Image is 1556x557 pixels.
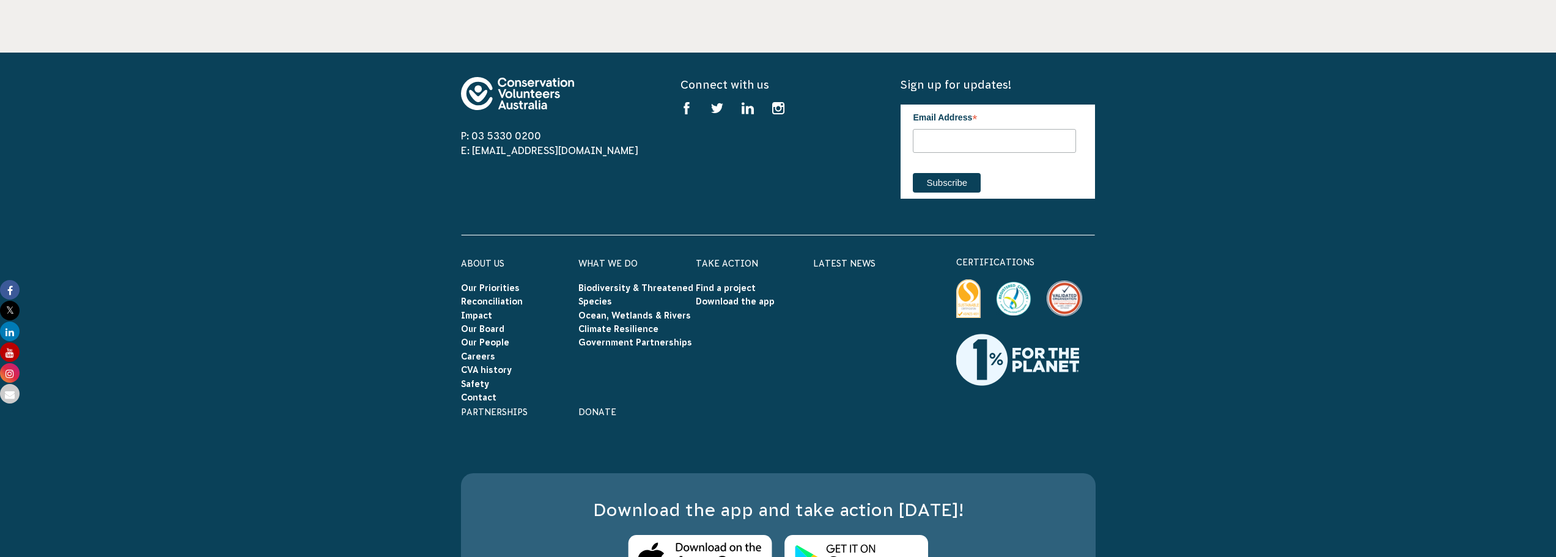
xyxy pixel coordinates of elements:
a: Careers [461,352,495,361]
a: Impact [461,311,492,320]
a: Donate [578,407,616,417]
a: CVA history [461,365,512,375]
h5: Connect with us [680,77,875,92]
a: Safety [461,379,489,389]
img: logo-footer.svg [461,77,574,110]
a: Our Priorities [461,283,520,293]
a: Latest News [813,259,876,268]
a: About Us [461,259,504,268]
a: Our Board [461,324,504,334]
a: Ocean, Wetlands & Rivers [578,311,691,320]
a: Partnerships [461,407,528,417]
input: Subscribe [913,173,981,193]
a: Download the app [696,297,775,306]
h3: Download the app and take action [DATE]! [485,498,1071,523]
a: What We Do [578,259,638,268]
a: Government Partnerships [578,338,692,347]
p: certifications [956,255,1096,270]
a: Find a project [696,283,756,293]
a: P: 03 5330 0200 [461,130,541,141]
a: Take Action [696,259,758,268]
a: Reconciliation [461,297,523,306]
a: Biodiversity & Threatened Species [578,283,693,306]
a: Our People [461,338,509,347]
a: Climate Resilience [578,324,658,334]
h5: Sign up for updates! [901,77,1095,92]
a: Contact [461,393,496,402]
a: E: [EMAIL_ADDRESS][DOMAIN_NAME] [461,145,638,156]
label: Email Address [913,105,1076,128]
